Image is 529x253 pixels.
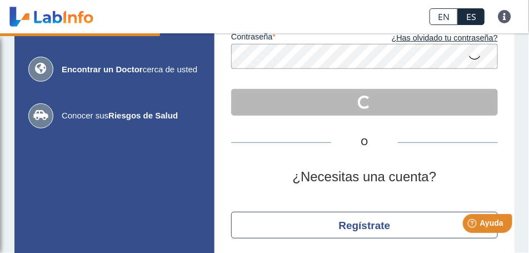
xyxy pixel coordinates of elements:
[62,63,201,76] span: cerca de usted
[331,136,398,149] span: O
[430,210,517,241] iframe: Help widget launcher
[365,32,498,44] a: ¿Has olvidado tu contraseña?
[430,8,458,25] a: EN
[62,65,143,74] b: Encontrar un Doctor
[62,110,201,122] span: Conocer sus
[231,32,365,44] label: contraseña
[82,24,162,34] b: los Últimos 10 Años
[231,169,498,185] h2: ¿Necesitas una cuenta?
[458,8,485,25] a: ES
[108,111,178,120] b: Riesgos de Salud
[231,212,498,239] button: Regístrate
